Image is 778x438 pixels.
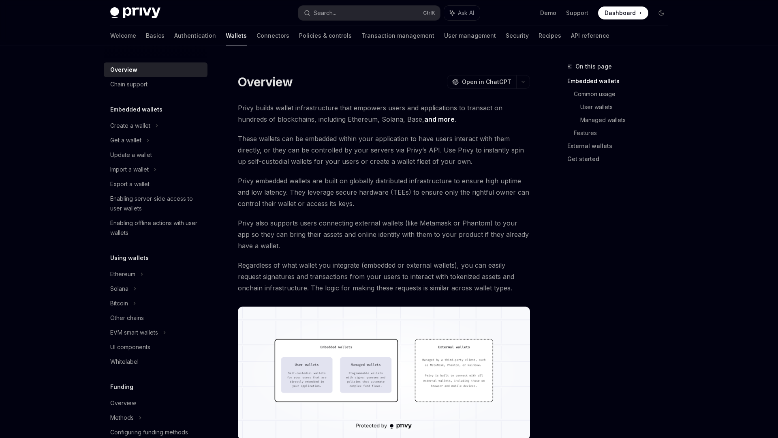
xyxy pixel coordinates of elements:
div: Import a wallet [110,165,149,174]
span: These wallets can be embedded within your application to have users interact with them directly, ... [238,133,530,167]
div: Whitelabel [110,357,139,367]
a: Embedded wallets [567,75,674,88]
div: Enabling offline actions with user wallets [110,218,203,238]
div: Enabling server-side access to user wallets [110,194,203,213]
a: Managed wallets [580,114,674,127]
a: Recipes [539,26,561,45]
div: Configuring funding methods [110,427,188,437]
button: Search...CtrlK [298,6,440,20]
div: Create a wallet [110,121,150,131]
div: Overview [110,65,137,75]
a: Support [566,9,588,17]
a: Whitelabel [104,354,207,369]
div: Bitcoin [110,298,128,308]
a: Transaction management [361,26,434,45]
span: Regardless of what wallet you integrate (embedded or external wallets), you can easily request si... [238,260,530,294]
div: Ethereum [110,269,135,279]
a: Enabling offline actions with user wallets [104,216,207,240]
a: Authentication [174,26,216,45]
div: Get a wallet [110,135,141,145]
h5: Using wallets [110,253,149,263]
a: Get started [567,152,674,165]
div: Chain support [110,79,147,89]
span: Ask AI [458,9,474,17]
div: Solana [110,284,128,294]
a: Other chains [104,311,207,325]
a: Chain support [104,77,207,92]
span: Privy builds wallet infrastructure that empowers users and applications to transact on hundreds o... [238,102,530,125]
a: UI components [104,340,207,354]
a: Basics [146,26,165,45]
div: UI components [110,342,150,352]
h1: Overview [238,75,293,89]
a: Demo [540,9,556,17]
h5: Funding [110,382,133,392]
div: EVM smart wallets [110,328,158,337]
a: Security [506,26,529,45]
span: Dashboard [605,9,636,17]
a: External wallets [567,140,674,152]
a: Overview [104,396,207,410]
button: Toggle dark mode [655,6,668,19]
div: Export a wallet [110,179,150,189]
span: Privy embedded wallets are built on globally distributed infrastructure to ensure high uptime and... [238,175,530,209]
a: User wallets [580,101,674,114]
a: Welcome [110,26,136,45]
a: Features [574,127,674,140]
a: Connectors [256,26,289,45]
span: Open in ChatGPT [462,78,511,86]
span: On this page [575,62,612,71]
a: Overview [104,62,207,77]
a: API reference [571,26,609,45]
a: Common usage [574,88,674,101]
a: Export a wallet [104,177,207,191]
a: Wallets [226,26,247,45]
a: Dashboard [598,6,648,19]
a: Policies & controls [299,26,352,45]
div: Methods [110,413,134,423]
div: Search... [314,8,336,18]
a: Update a wallet [104,148,207,162]
button: Ask AI [444,6,480,20]
a: User management [444,26,496,45]
span: Privy also supports users connecting external wallets (like Metamask or Phantom) to your app so t... [238,217,530,251]
div: Overview [110,398,136,408]
img: dark logo [110,7,160,19]
div: Update a wallet [110,150,152,160]
a: and more [424,115,455,124]
span: Ctrl K [423,10,435,16]
button: Open in ChatGPT [447,75,516,89]
a: Enabling server-side access to user wallets [104,191,207,216]
h5: Embedded wallets [110,105,162,114]
div: Other chains [110,313,144,323]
